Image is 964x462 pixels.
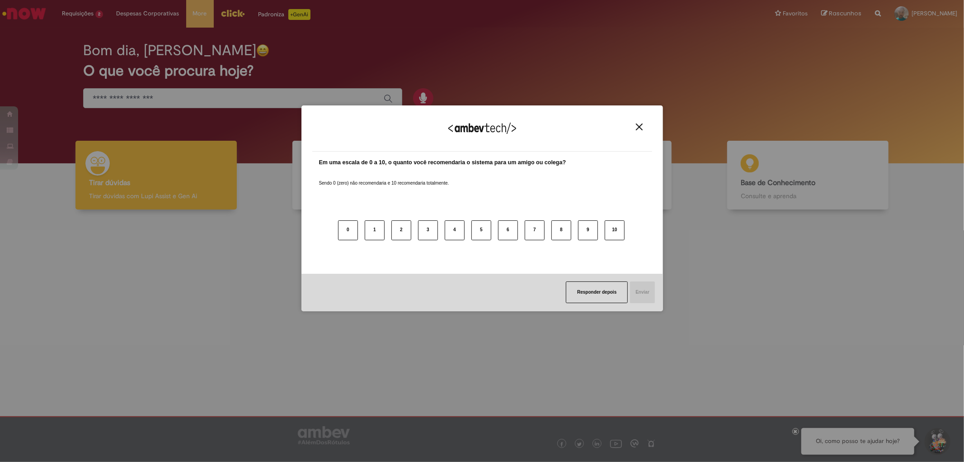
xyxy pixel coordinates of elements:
[338,220,358,240] button: 0
[365,220,385,240] button: 1
[636,124,643,130] img: Close
[448,123,516,134] img: Logo Ambevtech
[418,220,438,240] button: 3
[471,220,491,240] button: 5
[498,220,518,240] button: 6
[578,220,598,240] button: 9
[633,123,645,131] button: Close
[551,220,571,240] button: 8
[605,220,625,240] button: 10
[391,220,411,240] button: 2
[319,158,566,167] label: Em uma escala de 0 a 10, o quanto você recomendaria o sistema para um amigo ou colega?
[319,169,449,186] label: Sendo 0 (zero) não recomendaria e 10 recomendaria totalmente.
[525,220,545,240] button: 7
[566,281,628,303] button: Responder depois
[445,220,465,240] button: 4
